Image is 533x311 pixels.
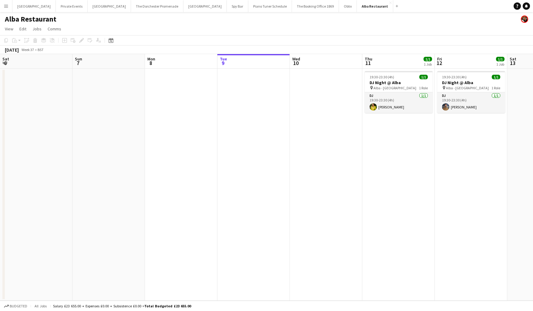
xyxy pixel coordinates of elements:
[442,75,467,79] span: 19:30-23:30 (4h)
[2,25,16,33] a: View
[219,60,227,67] span: 9
[364,60,372,67] span: 11
[291,60,300,67] span: 10
[339,0,357,12] button: Oblix
[365,80,433,85] h3: DJ Night @ Alba
[365,71,433,113] app-job-card: 19:30-23:30 (4h)1/1DJ Night @ Alba Alba - [GEOGRAPHIC_DATA]1 RoleDJ1/119:30-23:30 (4h)[PERSON_NAME]
[437,92,505,113] app-card-role: DJ1/119:30-23:30 (4h)[PERSON_NAME]
[374,86,416,90] span: Alba - [GEOGRAPHIC_DATA]
[292,56,300,62] span: Wed
[56,0,88,12] button: Private Events
[365,92,433,113] app-card-role: DJ1/119:30-23:30 (4h)[PERSON_NAME]
[5,15,56,24] h1: Alba Restaurant
[510,56,516,62] span: Sat
[436,60,442,67] span: 12
[419,86,428,90] span: 1 Role
[357,0,393,12] button: Alba Restaurant
[227,0,248,12] button: Spy Bar
[183,0,227,12] button: [GEOGRAPHIC_DATA]
[147,56,155,62] span: Mon
[5,26,13,32] span: View
[365,56,372,62] span: Thu
[424,62,432,67] div: 1 Job
[424,57,432,61] span: 1/1
[38,47,44,52] div: BST
[370,75,394,79] span: 19:30-23:30 (4h)
[292,0,339,12] button: The Booking Office 1869
[496,57,505,61] span: 1/1
[33,304,48,308] span: All jobs
[88,0,131,12] button: [GEOGRAPHIC_DATA]
[19,26,26,32] span: Edit
[48,26,61,32] span: Comms
[2,60,9,67] span: 6
[437,80,505,85] h3: DJ Night @ Alba
[20,47,35,52] span: Week 37
[3,303,28,309] button: Budgeted
[5,47,19,53] div: [DATE]
[248,0,292,12] button: Piano Tuner Schedule
[75,56,82,62] span: Sun
[521,15,528,23] app-user-avatar: Rosie Skuse
[12,0,56,12] button: [GEOGRAPHIC_DATA]
[419,75,428,79] span: 1/1
[53,304,191,308] div: Salary £23 655.00 + Expenses £0.00 + Subsistence £0.00 =
[496,62,504,67] div: 1 Job
[492,75,500,79] span: 1/1
[2,56,9,62] span: Sat
[437,56,442,62] span: Fri
[437,71,505,113] app-job-card: 19:30-23:30 (4h)1/1DJ Night @ Alba Alba - [GEOGRAPHIC_DATA]1 RoleDJ1/119:30-23:30 (4h)[PERSON_NAME]
[74,60,82,67] span: 7
[45,25,64,33] a: Comms
[509,60,516,67] span: 13
[446,86,489,90] span: Alba - [GEOGRAPHIC_DATA]
[491,86,500,90] span: 1 Role
[32,26,42,32] span: Jobs
[30,25,44,33] a: Jobs
[17,25,29,33] a: Edit
[144,304,191,308] span: Total Budgeted £23 655.00
[131,0,183,12] button: The Dorchester Promenade
[220,56,227,62] span: Tue
[146,60,155,67] span: 8
[10,304,27,308] span: Budgeted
